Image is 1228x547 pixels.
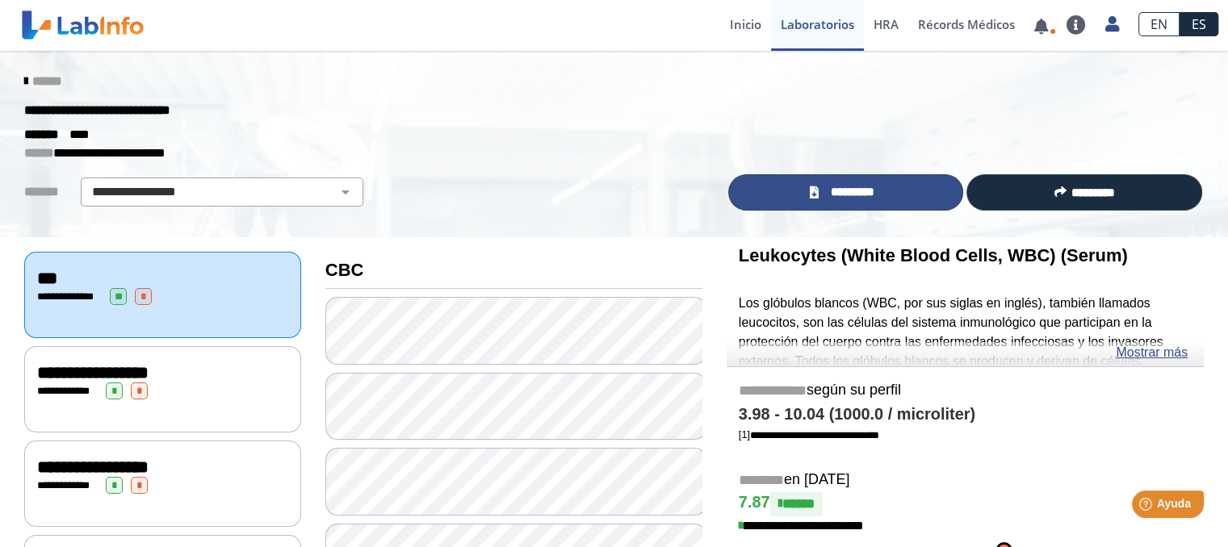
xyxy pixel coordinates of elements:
[739,382,1192,400] h5: según su perfil
[739,405,1192,424] h4: 3.98 - 10.04 (1000.0 / microliter)
[739,245,1128,265] b: Leukocytes (White Blood Cells, WBC) (Serum)
[739,294,1192,525] p: Los glóbulos blancos (WBC, por sus siglas en inglés), también llamados leucocitos, son las célula...
[1138,12,1180,36] a: EN
[874,16,899,32] span: HRA
[739,428,879,441] a: [1]
[1180,12,1218,36] a: ES
[1116,343,1188,362] a: Mostrar más
[739,492,1192,516] h4: 7.87
[1084,484,1210,529] iframe: Help widget launcher
[739,471,1192,490] h5: en [DATE]
[325,260,364,280] b: CBC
